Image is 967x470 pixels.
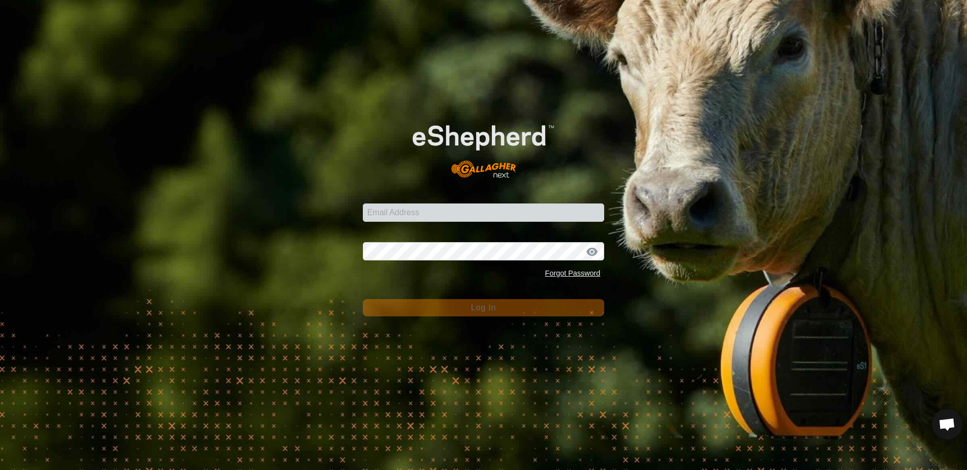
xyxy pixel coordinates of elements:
[387,105,580,187] img: E-shepherd Logo
[545,269,601,277] a: Forgot Password
[932,409,962,439] div: Open chat
[363,299,605,316] button: Log In
[471,303,496,312] span: Log In
[363,203,605,222] input: Email Address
